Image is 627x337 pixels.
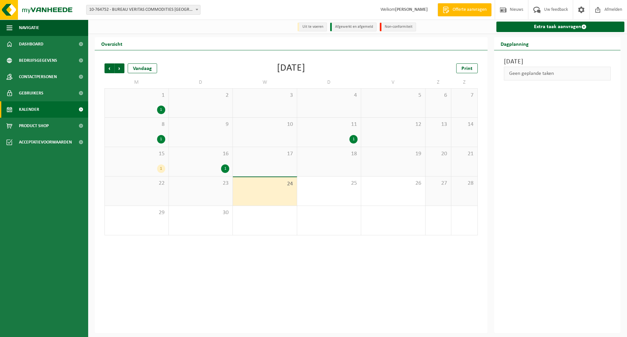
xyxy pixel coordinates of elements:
div: Geen geplande taken [504,67,611,80]
div: Vandaag [128,63,157,73]
span: 4 [300,92,358,99]
span: Product Shop [19,118,49,134]
span: 16 [172,150,230,158]
div: 1 [157,164,165,173]
td: W [233,76,297,88]
span: Offerte aanvragen [451,7,488,13]
span: 27 [429,180,448,187]
span: 13 [429,121,448,128]
span: 29 [108,209,165,216]
li: Afgewerkt en afgemeld [330,23,377,31]
span: 26 [364,180,422,187]
span: 30 [172,209,230,216]
span: 21 [455,150,474,158]
div: 1 [349,135,358,143]
span: 5 [364,92,422,99]
span: 9 [172,121,230,128]
span: 6 [429,92,448,99]
span: 10-764752 - BUREAU VERITAS COMMODITIES ANTWERP NV - ANTWERPEN [86,5,201,15]
td: V [361,76,426,88]
h2: Overzicht [95,37,129,50]
span: Navigatie [19,20,39,36]
span: 20 [429,150,448,158]
td: Z [451,76,477,88]
span: 19 [364,150,422,158]
span: Gebruikers [19,85,43,101]
div: [DATE] [277,63,305,73]
td: D [297,76,362,88]
span: 17 [236,150,294,158]
span: 10-764752 - BUREAU VERITAS COMMODITIES ANTWERP NV - ANTWERPEN [87,5,200,14]
td: Z [426,76,452,88]
span: Kalender [19,101,39,118]
span: Vorige [104,63,114,73]
h3: [DATE] [504,57,611,67]
div: 1 [221,164,229,173]
td: D [169,76,233,88]
h2: Dagplanning [494,37,535,50]
span: 12 [364,121,422,128]
td: M [104,76,169,88]
a: Extra taak aanvragen [496,22,625,32]
span: 2 [172,92,230,99]
span: Print [461,66,473,71]
span: Dashboard [19,36,43,52]
div: 1 [157,106,165,114]
span: Acceptatievoorwaarden [19,134,72,150]
span: 22 [108,180,165,187]
span: 15 [108,150,165,158]
span: 8 [108,121,165,128]
div: 1 [157,135,165,143]
a: Offerte aanvragen [438,3,491,16]
span: 10 [236,121,294,128]
span: 7 [455,92,474,99]
li: Non-conformiteit [380,23,416,31]
span: 11 [300,121,358,128]
span: 3 [236,92,294,99]
span: 14 [455,121,474,128]
iframe: chat widget [3,323,109,337]
strong: [PERSON_NAME] [395,7,428,12]
span: 28 [455,180,474,187]
span: 1 [108,92,165,99]
span: 23 [172,180,230,187]
span: Contactpersonen [19,69,57,85]
span: 24 [236,180,294,188]
li: Uit te voeren [297,23,327,31]
span: 25 [300,180,358,187]
span: Volgende [115,63,124,73]
a: Print [456,63,478,73]
span: 18 [300,150,358,158]
span: Bedrijfsgegevens [19,52,57,69]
